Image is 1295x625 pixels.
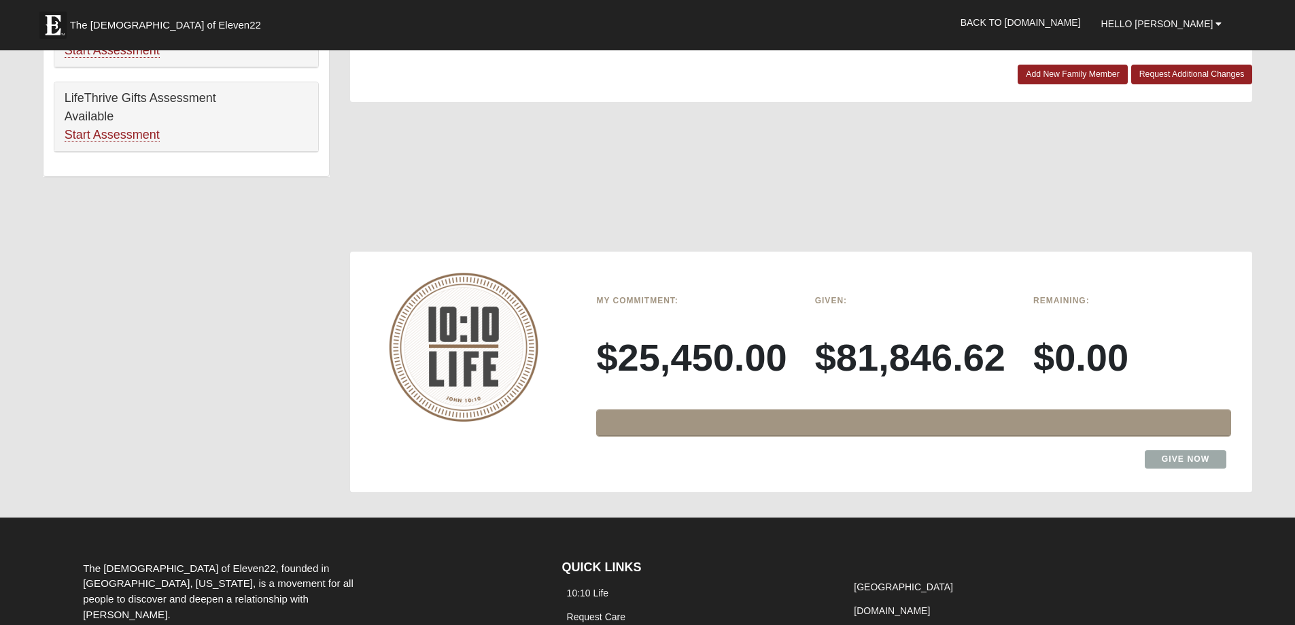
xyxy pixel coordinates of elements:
h6: Given: [815,296,1013,305]
a: [GEOGRAPHIC_DATA] [854,581,953,592]
a: Start Assessment [65,128,160,142]
img: Eleven22 logo [39,12,67,39]
a: Request Additional Changes [1131,65,1253,84]
a: 10:10 Life [567,588,609,598]
a: Hello [PERSON_NAME] [1091,7,1232,41]
span: Hello [PERSON_NAME] [1101,18,1213,29]
a: Add New Family Member [1018,65,1128,84]
h6: Remaining: [1033,296,1231,305]
h3: $81,846.62 [815,335,1013,380]
a: Give Now [1145,450,1227,469]
span: The [DEMOGRAPHIC_DATA] of Eleven22 [70,18,261,32]
a: Request Care [567,611,625,622]
h4: QUICK LINKS [562,560,829,575]
img: 10-10-Life-logo-round-no-scripture.png [389,273,538,422]
a: [DOMAIN_NAME] [854,605,930,616]
h6: My Commitment: [596,296,794,305]
a: Back to [DOMAIN_NAME] [950,5,1091,39]
div: LifeThrive Gifts Assessment Available [54,82,318,152]
a: The [DEMOGRAPHIC_DATA] of Eleven22 [33,5,305,39]
h3: $0.00 [1033,335,1231,380]
h3: $25,450.00 [596,335,794,380]
a: Start Assessment [65,44,160,58]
